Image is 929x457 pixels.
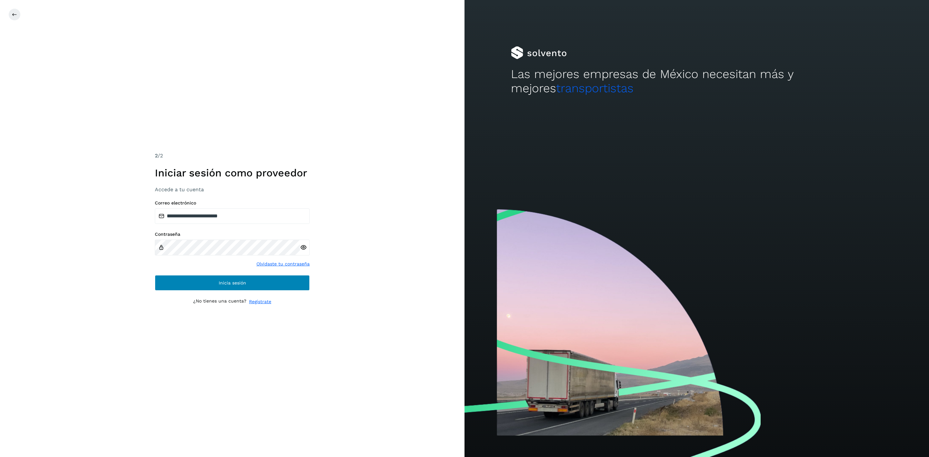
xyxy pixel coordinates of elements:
h2: Las mejores empresas de México necesitan más y mejores [511,67,883,96]
h1: Iniciar sesión como proveedor [155,167,310,179]
span: 2 [155,153,158,159]
p: ¿No tienes una cuenta? [193,298,246,305]
h3: Accede a tu cuenta [155,186,310,193]
label: Correo electrónico [155,200,310,206]
a: Olvidaste tu contraseña [256,261,310,267]
span: Inicia sesión [219,281,246,285]
a: Regístrate [249,298,271,305]
div: /2 [155,152,310,160]
button: Inicia sesión [155,275,310,291]
span: transportistas [556,81,634,95]
label: Contraseña [155,232,310,237]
